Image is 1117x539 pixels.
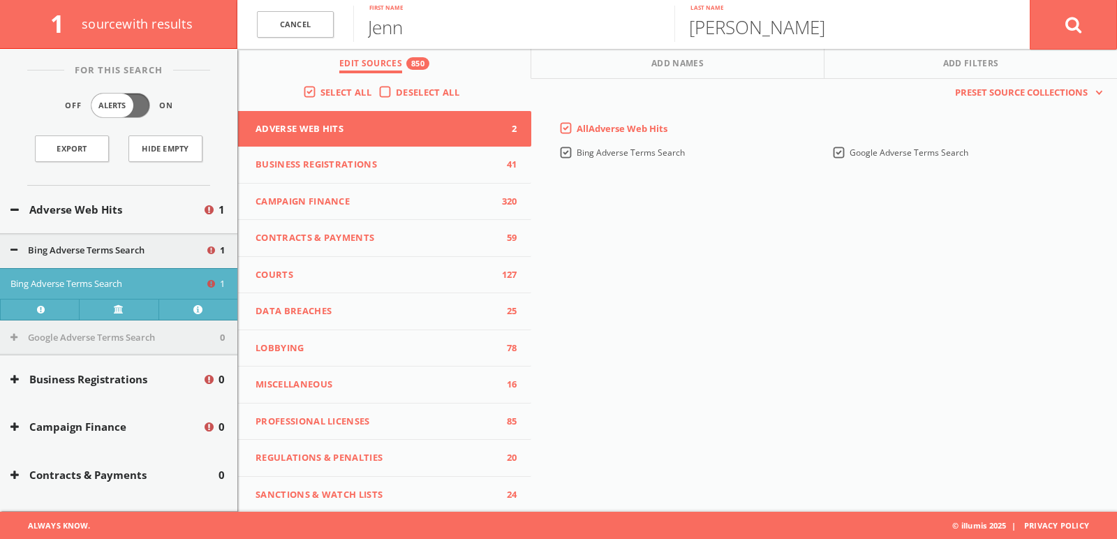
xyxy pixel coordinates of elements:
span: Miscellaneous [256,378,496,392]
span: Lobbying [256,341,496,355]
span: Business Registrations [256,158,496,172]
button: Add Filters [824,49,1117,79]
a: Export [35,135,109,162]
span: Add Names [651,57,704,73]
span: Add Filters [943,57,999,73]
span: Campaign Finance [256,195,496,209]
button: Edit Sources850 [238,49,531,79]
button: Preset Source Collections [948,86,1103,100]
span: 0 [219,371,225,387]
button: Data Breaches25 [238,293,531,330]
span: Adverse Web Hits [256,122,496,136]
span: Courts [256,268,496,282]
span: Data Breaches [256,304,496,318]
span: 0 [219,419,225,435]
button: Bing Adverse Terms Search [10,277,205,291]
button: Contracts & Payments [10,467,219,483]
span: 1 [219,202,225,218]
span: 85 [496,415,517,429]
span: 25 [496,304,517,318]
button: Courts127 [238,257,531,294]
span: Sanctions & Watch Lists [256,488,496,502]
button: Adverse Web Hits [10,202,202,218]
span: 0 [219,467,225,483]
span: Preset Source Collections [948,86,1095,100]
span: 24 [496,488,517,502]
button: Business Registrations41 [238,147,531,184]
span: 1 [50,7,76,40]
button: Lobbying78 [238,330,531,367]
span: 78 [496,341,517,355]
span: 2 [496,122,517,136]
button: Regulations & Penalties20 [238,440,531,477]
span: 41 [496,158,517,172]
span: Off [65,100,82,112]
span: 127 [496,268,517,282]
span: On [159,100,173,112]
span: | [1006,520,1021,531]
div: 850 [406,57,429,70]
button: Campaign Finance320 [238,184,531,221]
button: Business Registrations [10,371,202,387]
span: Google Adverse Terms Search [850,147,968,158]
a: Cancel [257,11,334,38]
span: 59 [496,231,517,245]
button: Google Adverse Terms Search [10,331,220,345]
span: source with results [82,15,193,32]
span: 1 [220,277,225,291]
span: Deselect All [396,86,459,98]
span: Bing Adverse Terms Search [577,147,685,158]
button: Hide Empty [128,135,202,162]
span: 0 [220,331,225,345]
span: Regulations & Penalties [256,451,496,465]
span: 20 [496,451,517,465]
button: Campaign Finance [10,419,202,435]
button: Miscellaneous16 [238,367,531,404]
span: 16 [496,378,517,392]
span: Professional Licenses [256,415,496,429]
button: Add Names [531,49,824,79]
span: All Adverse Web Hits [577,122,667,135]
span: Select All [320,86,371,98]
span: 320 [496,195,517,209]
button: Professional Licenses85 [238,404,531,441]
button: Adverse Web Hits2 [238,111,531,147]
span: Edit Sources [339,57,402,73]
button: Sanctions & Watch Lists24 [238,477,531,514]
span: For This Search [64,64,173,77]
button: Bing Adverse Terms Search [10,244,205,258]
span: 1 [220,244,225,258]
button: Contracts & Payments59 [238,220,531,257]
a: Privacy Policy [1024,520,1089,531]
a: Verify at source [79,299,158,320]
span: Contracts & Payments [256,231,496,245]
